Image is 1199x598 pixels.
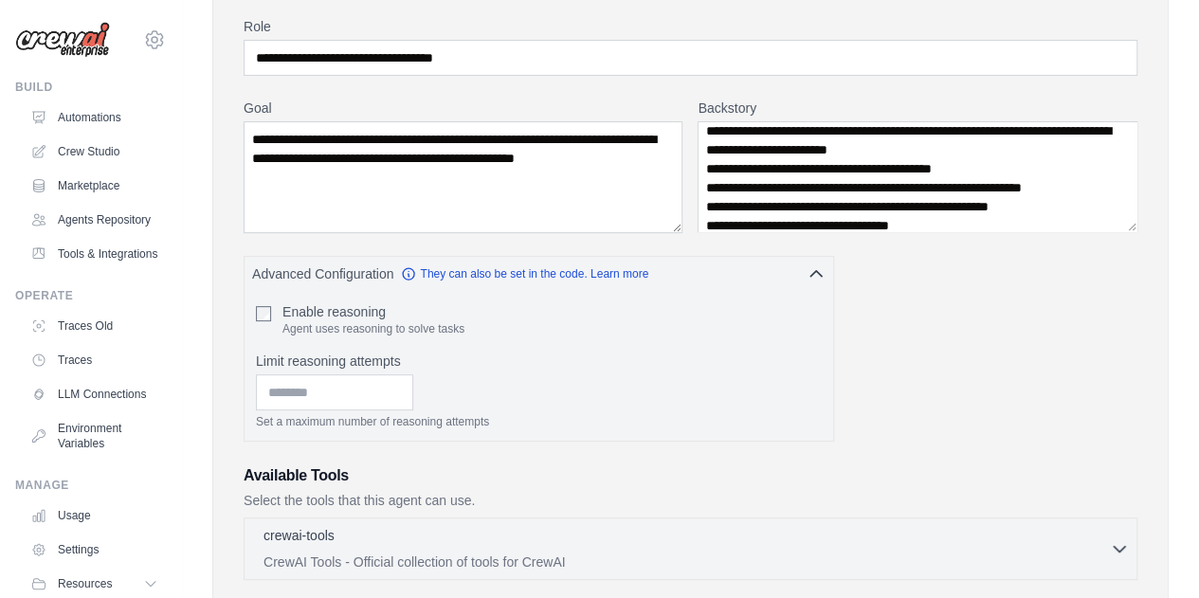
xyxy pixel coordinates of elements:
[23,535,166,565] a: Settings
[23,205,166,235] a: Agents Repository
[15,22,110,58] img: Logo
[263,553,1110,571] p: CrewAI Tools - Official collection of tools for CrewAI
[23,311,166,341] a: Traces Old
[252,264,393,283] span: Advanced Configuration
[282,321,464,336] p: Agent uses reasoning to solve tasks
[23,379,166,409] a: LLM Connections
[244,464,1137,487] h3: Available Tools
[23,136,166,167] a: Crew Studio
[15,478,166,493] div: Manage
[23,102,166,133] a: Automations
[15,80,166,95] div: Build
[256,414,822,429] p: Set a maximum number of reasoning attempts
[282,302,464,321] label: Enable reasoning
[244,99,682,118] label: Goal
[401,266,648,281] a: They can also be set in the code. Learn more
[252,526,1129,571] button: crewai-tools CrewAI Tools - Official collection of tools for CrewAI
[698,99,1137,118] label: Backstory
[23,239,166,269] a: Tools & Integrations
[244,491,1137,510] p: Select the tools that this agent can use.
[23,500,166,531] a: Usage
[15,288,166,303] div: Operate
[23,171,166,201] a: Marketplace
[58,576,112,591] span: Resources
[245,257,833,291] button: Advanced Configuration They can also be set in the code. Learn more
[23,345,166,375] a: Traces
[23,413,166,459] a: Environment Variables
[256,352,822,371] label: Limit reasoning attempts
[263,526,335,545] p: crewai-tools
[244,17,1137,36] label: Role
